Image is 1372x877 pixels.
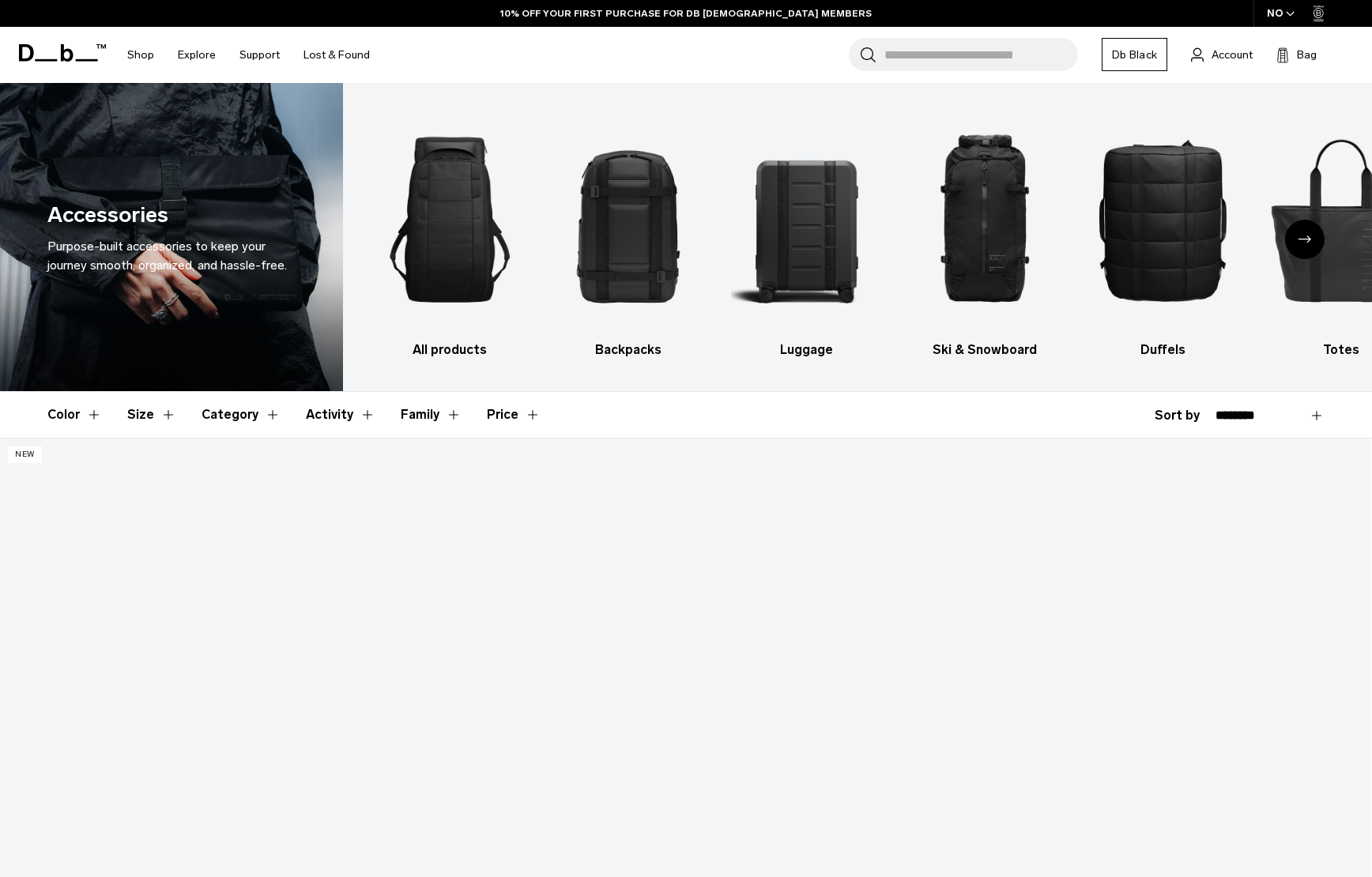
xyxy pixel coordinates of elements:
nav: Main Navigation [115,27,382,83]
h3: Luggage [731,341,882,359]
button: Toggle Price [487,392,541,438]
img: Db [375,107,526,333]
button: Toggle Filter [202,392,281,438]
a: Explore [178,27,216,83]
a: Db Backpacks [553,107,704,359]
span: Account [1212,47,1253,63]
img: Db [910,107,1061,333]
a: 10% OFF YOUR FIRST PURCHASE FOR DB [DEMOGRAPHIC_DATA] MEMBERS [500,6,872,21]
li: 5 / 10 [1087,107,1238,359]
img: Db [1087,107,1238,333]
a: Shop [127,27,154,83]
li: 4 / 10 [910,107,1061,359]
h3: Backpacks [553,341,704,359]
button: Toggle Filter [127,392,176,438]
h3: Duffels [1087,341,1238,359]
li: 2 / 10 [553,107,704,359]
h1: Accessories [47,199,168,231]
a: Support [239,27,280,83]
h3: Ski & Snowboard [910,341,1061,359]
button: Toggle Filter [401,392,462,438]
li: 1 / 10 [375,107,526,359]
h3: All products [375,341,526,359]
button: Toggle Filter [47,392,102,438]
a: Db Duffels [1087,107,1238,359]
button: Toggle Filter [306,392,375,438]
button: Bag [1276,45,1317,64]
img: Db [731,107,882,333]
div: Next slide [1285,220,1325,259]
li: 3 / 10 [731,107,882,359]
a: Db Black [1102,38,1167,71]
a: Account [1191,45,1253,64]
a: Lost & Found [303,27,370,83]
a: Db Ski & Snowboard [910,107,1061,359]
a: Db Luggage [731,107,882,359]
a: Db All products [375,107,526,359]
p: New [8,446,42,463]
div: Purpose-built accessories to keep your journey smooth, organized, and hassle-free. [47,237,296,275]
img: Db [553,107,704,333]
span: Bag [1297,47,1317,63]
